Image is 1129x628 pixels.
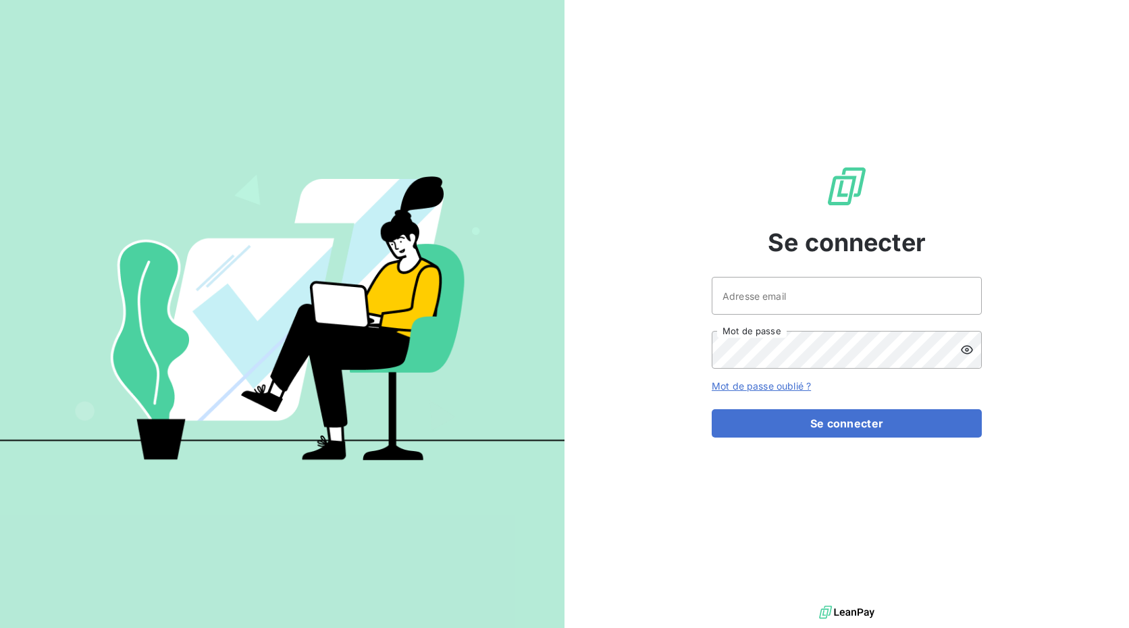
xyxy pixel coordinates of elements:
[825,165,868,208] img: Logo LeanPay
[712,277,982,315] input: placeholder
[712,380,811,392] a: Mot de passe oublié ?
[768,224,926,261] span: Se connecter
[819,602,874,623] img: logo
[712,409,982,438] button: Se connecter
